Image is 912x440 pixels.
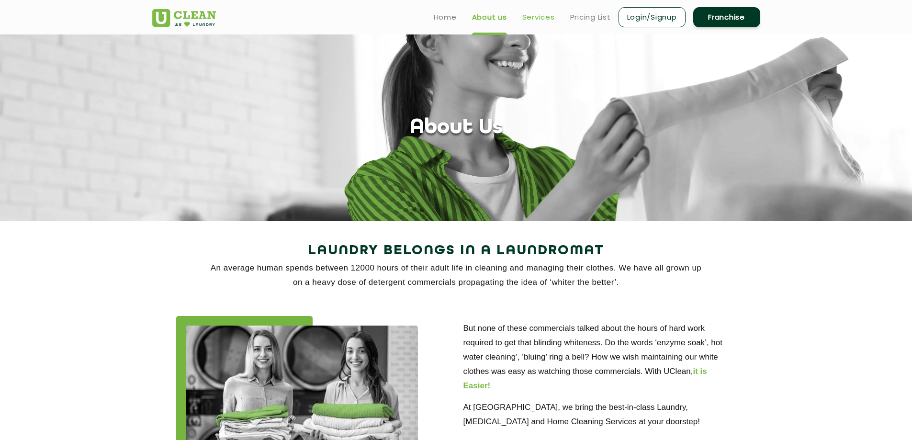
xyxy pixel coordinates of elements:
[152,9,216,27] img: UClean Laundry and Dry Cleaning
[472,11,507,23] a: About us
[463,400,736,429] p: At [GEOGRAPHIC_DATA], we bring the best-in-class Laundry, [MEDICAL_DATA] and Home Cleaning Servic...
[434,11,457,23] a: Home
[152,239,760,262] h2: Laundry Belongs in a Laundromat
[619,7,686,27] a: Login/Signup
[693,7,760,27] a: Franchise
[152,261,760,290] p: An average human spends between 12000 hours of their adult life in cleaning and managing their cl...
[570,11,611,23] a: Pricing List
[410,116,503,140] h1: About Us
[463,321,736,393] p: But none of these commercials talked about the hours of hard work required to get that blinding w...
[522,11,555,23] a: Services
